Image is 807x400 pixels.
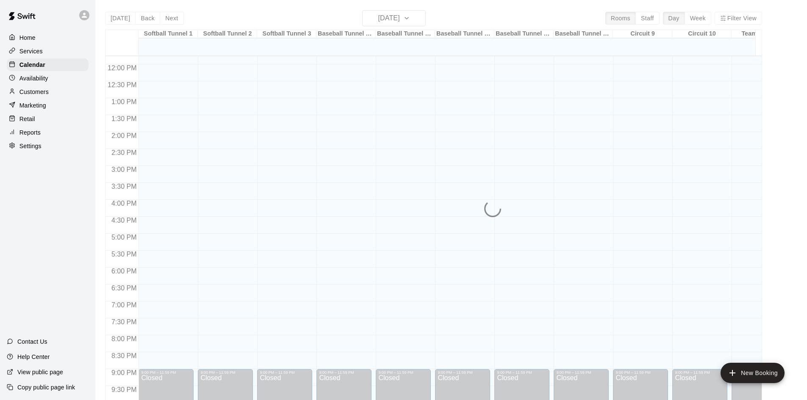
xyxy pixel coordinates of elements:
div: 9:00 PM – 11:59 PM [556,370,606,375]
span: 9:30 PM [109,386,139,393]
span: 7:30 PM [109,318,139,326]
p: Contact Us [17,337,47,346]
p: Marketing [19,101,46,110]
a: Settings [7,140,89,152]
p: Copy public page link [17,383,75,392]
span: 1:30 PM [109,115,139,122]
div: 9:00 PM – 11:59 PM [200,370,250,375]
span: 3:00 PM [109,166,139,173]
span: 4:00 PM [109,200,139,207]
span: 6:00 PM [109,268,139,275]
div: Softball Tunnel 1 [139,30,198,38]
a: Reports [7,126,89,139]
p: Help Center [17,353,50,361]
div: 9:00 PM – 11:59 PM [616,370,666,375]
span: 5:30 PM [109,251,139,258]
p: Home [19,33,36,42]
span: 3:30 PM [109,183,139,190]
span: 9:00 PM [109,369,139,376]
div: 9:00 PM – 11:59 PM [675,370,725,375]
div: 9:00 PM – 11:59 PM [141,370,191,375]
span: 7:00 PM [109,301,139,309]
span: 5:00 PM [109,234,139,241]
p: Availability [19,74,48,83]
span: 8:30 PM [109,352,139,359]
div: Circuit 9 [613,30,672,38]
span: 6:30 PM [109,284,139,292]
p: Reports [19,128,41,137]
a: Home [7,31,89,44]
div: Team Room 1 [732,30,791,38]
a: Marketing [7,99,89,112]
p: Retail [19,115,35,123]
p: Calendar [19,61,45,69]
span: 12:30 PM [105,81,139,88]
div: Baseball Tunnel 7 (Mound/Machine) [494,30,554,38]
span: 8:00 PM [109,335,139,342]
span: 1:00 PM [109,98,139,105]
div: Baseball Tunnel 6 (Machine) [435,30,494,38]
span: 12:00 PM [105,64,139,72]
a: Customers [7,86,89,98]
div: Softball Tunnel 3 [257,30,316,38]
button: add [721,363,785,383]
div: Baseball Tunnel 8 (Mound) [554,30,613,38]
div: 9:00 PM – 11:59 PM [497,370,547,375]
p: Services [19,47,43,55]
div: Baseball Tunnel 4 (Machine) [316,30,376,38]
p: View public page [17,368,63,376]
div: 9:00 PM – 11:59 PM [438,370,488,375]
div: 9:00 PM – 11:59 PM [260,370,310,375]
a: Calendar [7,58,89,71]
p: Customers [19,88,49,96]
span: 4:30 PM [109,217,139,224]
div: Baseball Tunnel 5 (Machine) [376,30,435,38]
div: Softball Tunnel 2 [198,30,257,38]
a: Retail [7,113,89,125]
a: Availability [7,72,89,85]
a: Services [7,45,89,58]
span: 2:30 PM [109,149,139,156]
p: Settings [19,142,42,150]
div: Circuit 10 [672,30,732,38]
span: 2:00 PM [109,132,139,139]
div: 9:00 PM – 11:59 PM [319,370,369,375]
div: 9:00 PM – 11:59 PM [378,370,428,375]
